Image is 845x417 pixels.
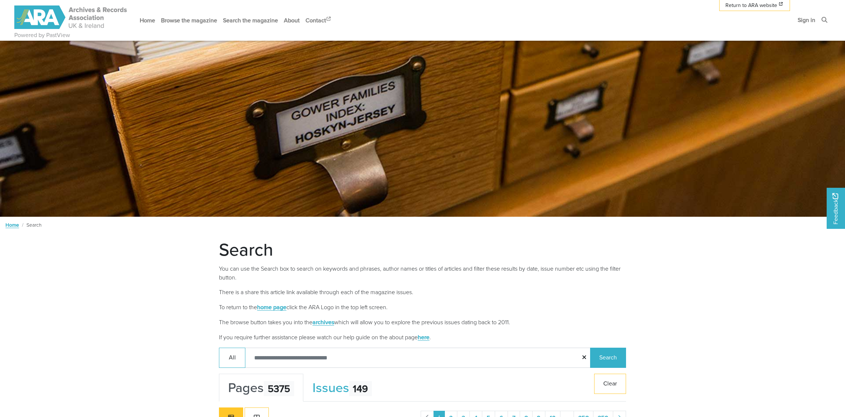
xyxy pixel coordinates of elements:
[219,303,626,312] p: To return to the click the ARA Logo in the top left screen.
[219,264,626,282] p: You can use the Search box to search on keywords and phrases, author names or titles of articles ...
[158,11,220,30] a: Browse the magazine
[264,381,294,396] span: 5375
[245,348,591,368] input: Enter one or more search terms...
[219,318,626,327] p: The browse button takes you into the which will allow you to explore the previous issues dating b...
[219,348,245,368] button: All
[219,333,626,342] p: If you require further assistance please watch our help guide on the about page .
[831,193,840,224] span: Feedback
[26,221,41,228] span: Search
[594,374,626,394] button: Clear
[14,31,70,40] a: Powered by PastView
[303,11,335,30] a: Contact
[219,288,626,297] p: There is a share this article link available through each of the magazine issues.
[349,381,372,396] span: 149
[219,239,626,260] h1: Search
[418,333,429,341] a: here
[137,11,158,30] a: Home
[590,348,626,368] button: Search
[257,303,286,311] a: home page
[312,318,334,326] a: archives
[795,10,818,30] a: Sign in
[312,379,372,396] div: Issues
[281,11,303,30] a: About
[14,6,128,29] img: ARA - ARC Magazine | Powered by PastView
[827,188,845,229] a: Would you like to provide feedback?
[14,1,128,33] a: ARA - ARC Magazine | Powered by PastView logo
[6,221,19,228] a: Home
[220,11,281,30] a: Search the magazine
[725,1,777,9] span: Return to ARA website
[228,379,294,396] div: Pages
